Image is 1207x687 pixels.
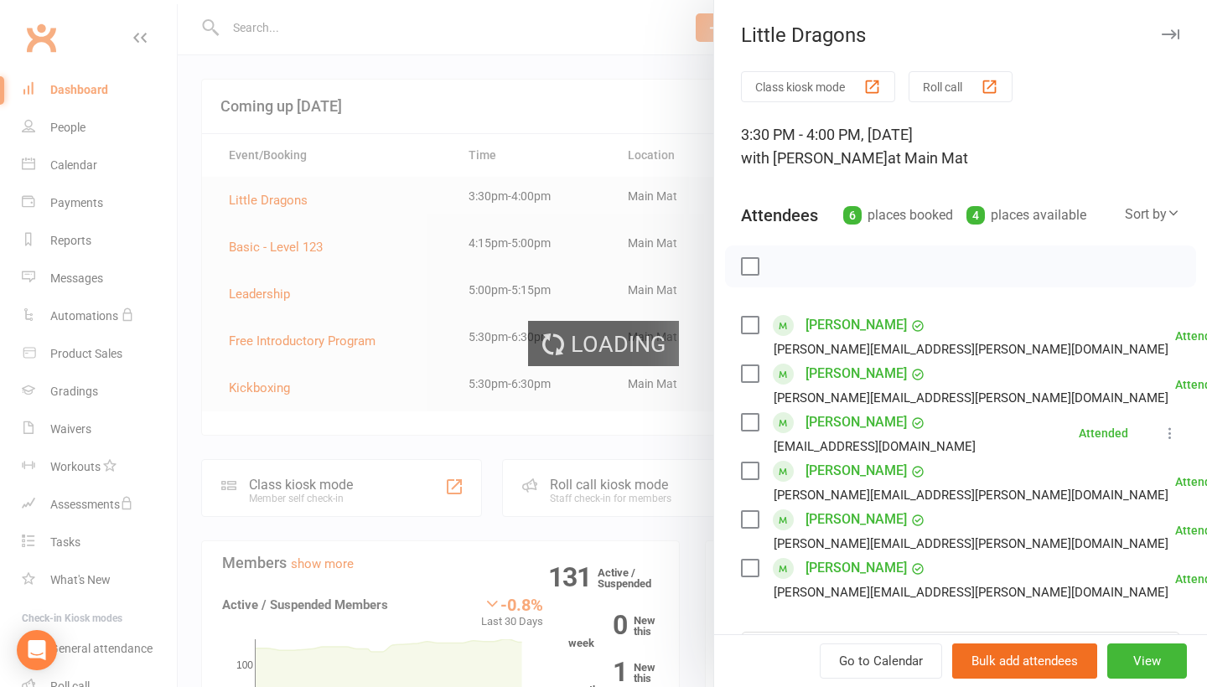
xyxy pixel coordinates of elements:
[741,632,1180,667] input: Search to add attendees
[774,436,976,457] div: [EMAIL_ADDRESS][DOMAIN_NAME]
[741,71,895,102] button: Class kiosk mode
[774,533,1168,555] div: [PERSON_NAME][EMAIL_ADDRESS][PERSON_NAME][DOMAIN_NAME]
[806,409,907,436] a: [PERSON_NAME]
[774,387,1168,409] div: [PERSON_NAME][EMAIL_ADDRESS][PERSON_NAME][DOMAIN_NAME]
[806,555,907,581] a: [PERSON_NAME]
[909,71,1013,102] button: Roll call
[774,338,1168,360] div: [PERSON_NAME][EMAIL_ADDRESS][PERSON_NAME][DOMAIN_NAME]
[1079,427,1128,439] div: Attended
[888,149,968,167] span: at Main Mat
[966,204,1086,227] div: places available
[774,581,1168,603] div: [PERSON_NAME][EMAIL_ADDRESS][PERSON_NAME][DOMAIN_NAME]
[806,360,907,387] a: [PERSON_NAME]
[17,630,57,670] div: Open Intercom Messenger
[741,123,1180,170] div: 3:30 PM - 4:00 PM, [DATE]
[806,457,907,484] a: [PERSON_NAME]
[1125,204,1180,225] div: Sort by
[774,484,1168,506] div: [PERSON_NAME][EMAIL_ADDRESS][PERSON_NAME][DOMAIN_NAME]
[843,204,953,227] div: places booked
[806,506,907,533] a: [PERSON_NAME]
[806,312,907,338] a: [PERSON_NAME]
[966,206,985,225] div: 4
[820,643,942,679] a: Go to Calendar
[1107,643,1187,679] button: View
[714,23,1207,47] div: Little Dragons
[741,204,818,227] div: Attendees
[843,206,862,225] div: 6
[952,643,1097,679] button: Bulk add attendees
[741,149,888,167] span: with [PERSON_NAME]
